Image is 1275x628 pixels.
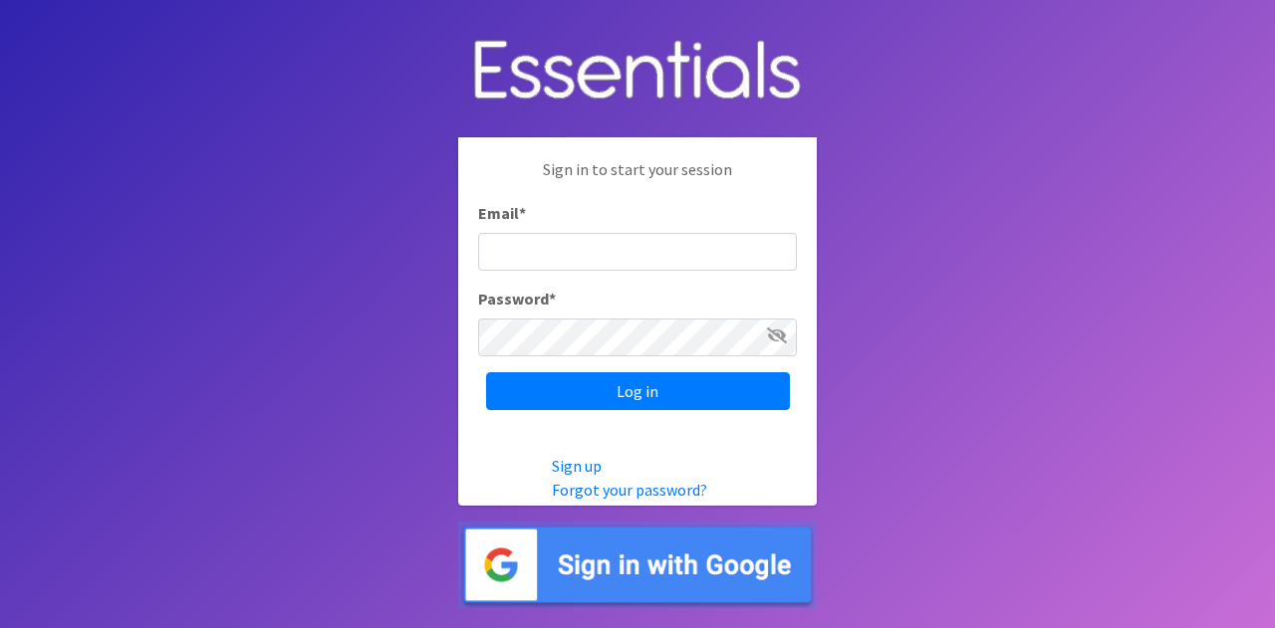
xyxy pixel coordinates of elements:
[552,480,707,500] a: Forgot your password?
[458,20,817,122] img: Human Essentials
[478,201,526,225] label: Email
[549,289,556,309] abbr: required
[478,157,797,201] p: Sign in to start your session
[486,372,790,410] input: Log in
[519,203,526,223] abbr: required
[478,287,556,311] label: Password
[552,456,602,476] a: Sign up
[458,522,817,608] img: Sign in with Google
